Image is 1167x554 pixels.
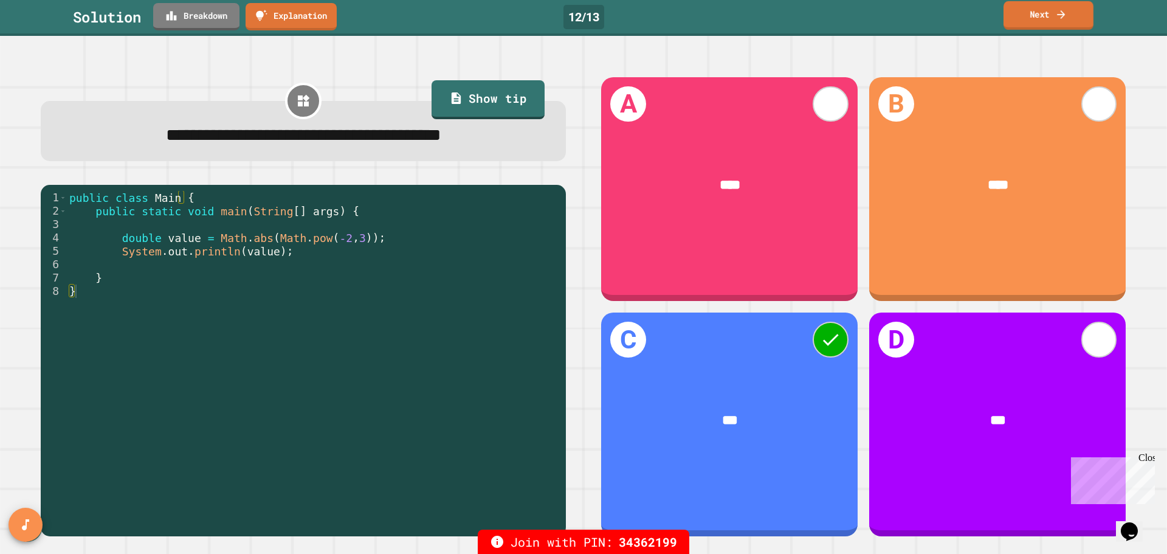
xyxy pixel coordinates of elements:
[1003,1,1093,30] a: Next
[41,191,67,204] div: 1
[41,271,67,285] div: 7
[9,508,43,542] button: SpeedDial basic example
[619,533,677,551] span: 34362199
[60,191,66,204] span: Toggle code folding, rows 1 through 8
[432,80,545,119] a: Show tip
[878,322,914,358] h1: D
[41,231,67,244] div: 4
[41,204,67,218] div: 2
[246,3,337,30] a: Explanation
[41,244,67,258] div: 5
[610,86,646,122] h1: A
[73,6,141,28] div: Solution
[41,218,67,231] div: 3
[478,530,689,554] div: Join with PIN:
[41,258,67,271] div: 6
[60,204,66,218] span: Toggle code folding, rows 2 through 7
[563,5,604,29] div: 12 / 13
[153,3,239,30] a: Breakdown
[5,5,84,77] div: Chat with us now!Close
[610,322,646,358] h1: C
[41,285,67,298] div: 8
[1116,505,1155,542] iframe: chat widget
[1066,452,1155,504] iframe: chat widget
[878,86,914,122] h1: B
